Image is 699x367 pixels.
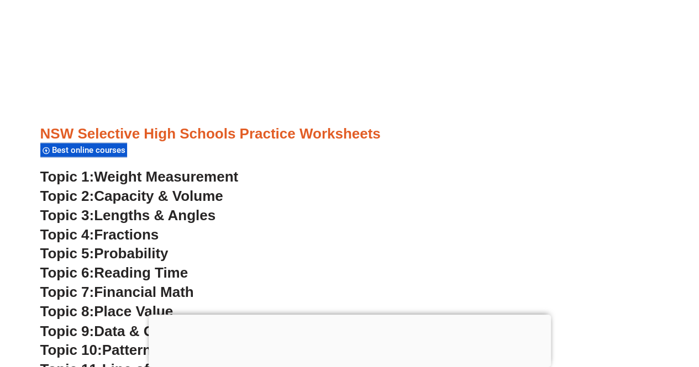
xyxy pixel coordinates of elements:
span: Pattern & Missing Numbers [102,341,290,358]
span: Topic 7: [40,284,94,300]
span: Fractions [94,226,159,243]
span: Topic 6: [40,264,94,281]
iframe: Chat Widget [515,242,699,367]
span: Topic 1: [40,168,94,185]
a: Topic 8:Place Value [40,303,174,320]
span: Capacity & Volume [94,188,223,204]
a: Topic 2:Capacity & Volume [40,188,223,204]
a: Topic 7:Financial Math [40,284,194,300]
span: Lengths & Angles [94,207,216,224]
a: Topic 5:Probability [40,245,169,262]
a: Topic 9:Data & Graphing [40,322,208,339]
span: Topic 10: [40,341,102,358]
a: Topic 6:Reading Time [40,264,188,281]
span: Place Value [94,303,173,320]
span: Topic 8: [40,303,94,320]
a: Topic 3:Lengths & Angles [40,207,216,224]
span: Data & Graphing [94,322,207,339]
div: Best online courses [40,142,127,157]
span: Probability [94,245,168,262]
span: Best online courses [52,145,129,155]
a: Topic 1:Weight Measurement [40,168,239,185]
a: Topic 10:Pattern & Missing Numbers [40,341,290,358]
span: Reading Time [94,264,188,281]
iframe: Advertisement [149,315,551,364]
span: Financial Math [94,284,193,300]
span: Topic 2: [40,188,94,204]
span: Topic 5: [40,245,94,262]
span: Weight Measurement [94,168,238,185]
span: Topic 9: [40,322,94,339]
a: Topic 4:Fractions [40,226,159,243]
span: Topic 4: [40,226,94,243]
span: Topic 3: [40,207,94,224]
